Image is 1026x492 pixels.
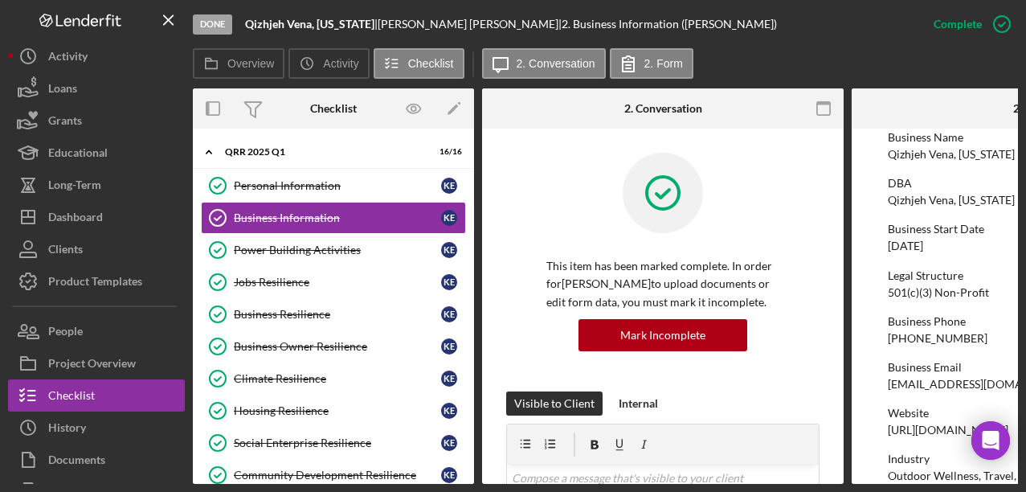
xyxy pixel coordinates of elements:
div: [DATE] [888,240,923,252]
div: History [48,412,86,448]
button: Activity [8,40,185,72]
div: Business Owner Resilience [234,340,441,353]
label: 2. Form [644,57,683,70]
a: Business Owner ResilienceKE [201,330,466,363]
div: Climate Resilience [234,372,441,385]
div: [PERSON_NAME] [PERSON_NAME] | [378,18,562,31]
div: K E [441,306,457,322]
div: Long-Term [48,169,101,205]
div: Activity [48,40,88,76]
p: This item has been marked complete. In order for [PERSON_NAME] to upload documents or edit form d... [546,257,779,311]
label: Checklist [408,57,454,70]
button: Visible to Client [506,392,603,416]
div: K E [441,467,457,483]
div: K E [441,403,457,419]
a: Climate ResilienceKE [201,363,466,395]
div: Qizhjeh Vena, [US_STATE] [888,194,1015,207]
a: Power Building ActivitiesKE [201,234,466,266]
a: Housing ResilienceKE [201,395,466,427]
div: K E [441,435,457,451]
div: K E [441,242,457,258]
button: Clients [8,233,185,265]
label: Overview [227,57,274,70]
button: Activity [288,48,369,79]
div: K E [441,210,457,226]
div: 501(c)(3) Non-Profit [888,286,989,299]
div: Personal Information [234,179,441,192]
button: Mark Incomplete [578,319,747,351]
div: 16 / 16 [433,147,462,157]
div: | [245,18,378,31]
label: Activity [323,57,358,70]
div: Open Intercom Messenger [971,421,1010,460]
div: [PHONE_NUMBER] [888,332,987,345]
button: Documents [8,444,185,476]
button: Checklist [374,48,464,79]
div: Checklist [310,102,357,115]
button: Loans [8,72,185,105]
div: Checklist [48,379,95,416]
div: K E [441,274,457,290]
button: Educational [8,137,185,169]
a: Jobs ResilienceKE [201,266,466,298]
button: Dashboard [8,201,185,233]
button: Checklist [8,379,185,412]
button: Internal [611,392,666,416]
div: Qizhjeh Vena, [US_STATE] [888,148,1015,161]
button: Product Templates [8,265,185,297]
div: Housing Resilience [234,404,441,417]
div: Mark Incomplete [620,319,705,351]
a: Business InformationKE [201,202,466,234]
button: 2. Form [610,48,693,79]
div: K E [441,338,457,355]
div: [URL][DOMAIN_NAME] [888,424,1008,437]
button: Project Overview [8,347,185,379]
div: 2. Business Information ([PERSON_NAME]) [562,18,777,31]
div: Loans [48,72,77,109]
button: History [8,412,185,444]
button: 2. Conversation [482,48,606,79]
div: Internal [619,392,658,416]
div: Product Templates [48,265,142,301]
div: Visible to Client [514,392,595,416]
a: Social Enterprise ResilienceKE [201,427,466,459]
div: Power Building Activities [234,244,441,256]
div: Clients [48,233,83,269]
div: Documents [48,444,105,480]
div: Dashboard [48,201,103,237]
button: Overview [193,48,284,79]
a: Long-Term [8,169,185,201]
div: Grants [48,105,82,141]
label: 2. Conversation [517,57,595,70]
button: Complete [918,8,1018,40]
a: Personal InformationKE [201,170,466,202]
div: Project Overview [48,347,136,383]
button: People [8,315,185,347]
div: Business Resilience [234,308,441,321]
div: K E [441,178,457,194]
div: Educational [48,137,108,173]
div: Community Development Resilience [234,469,441,482]
div: Business Information [234,211,441,224]
button: Grants [8,105,185,137]
div: Jobs Resilience [234,276,441,289]
div: Complete [934,8,982,40]
div: People [48,315,83,351]
div: QRR 2025 Q1 [225,147,422,157]
div: 2. Conversation [624,102,702,115]
a: Community Development ResilienceKE [201,459,466,491]
div: Done [193,14,232,35]
a: Business ResilienceKE [201,298,466,330]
